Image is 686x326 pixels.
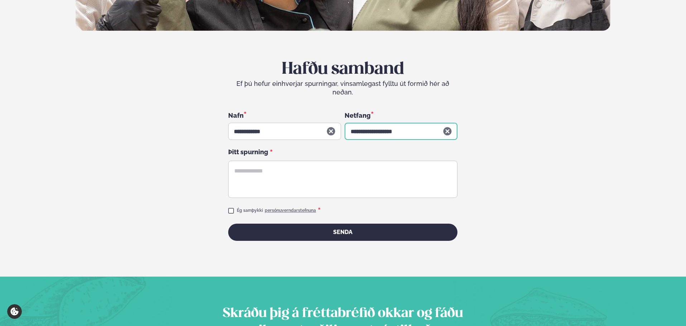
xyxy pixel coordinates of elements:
[228,224,457,241] button: Senda
[237,206,321,215] div: Ég samþykki
[228,111,341,120] div: Nafn
[228,79,457,97] div: Ef þú hefur einhverjar spurningar, vinsamlegast fylltu út formið hér að neðan.
[345,111,457,120] div: Netfang
[7,304,22,319] a: Cookie settings
[228,149,457,157] div: Þitt spurning
[265,208,316,214] a: persónuverndarstefnuna
[228,59,457,79] h2: Hafðu samband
